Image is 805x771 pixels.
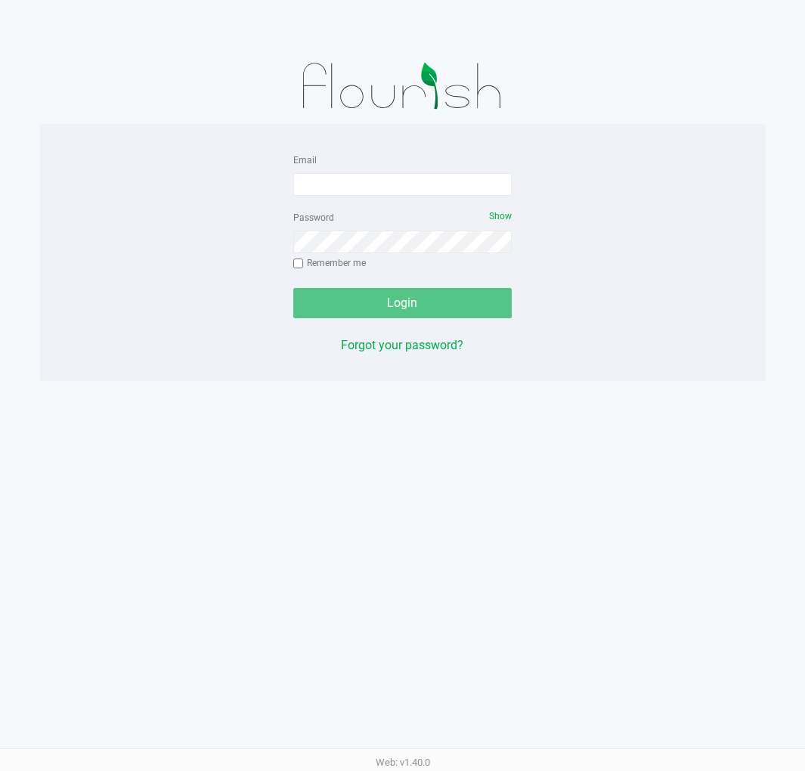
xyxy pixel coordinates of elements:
[293,211,334,224] label: Password
[293,259,304,269] input: Remember me
[376,757,430,768] span: Web: v1.40.0
[489,211,512,221] span: Show
[293,256,366,270] label: Remember me
[293,153,317,167] label: Email
[341,336,463,355] button: Forgot your password?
